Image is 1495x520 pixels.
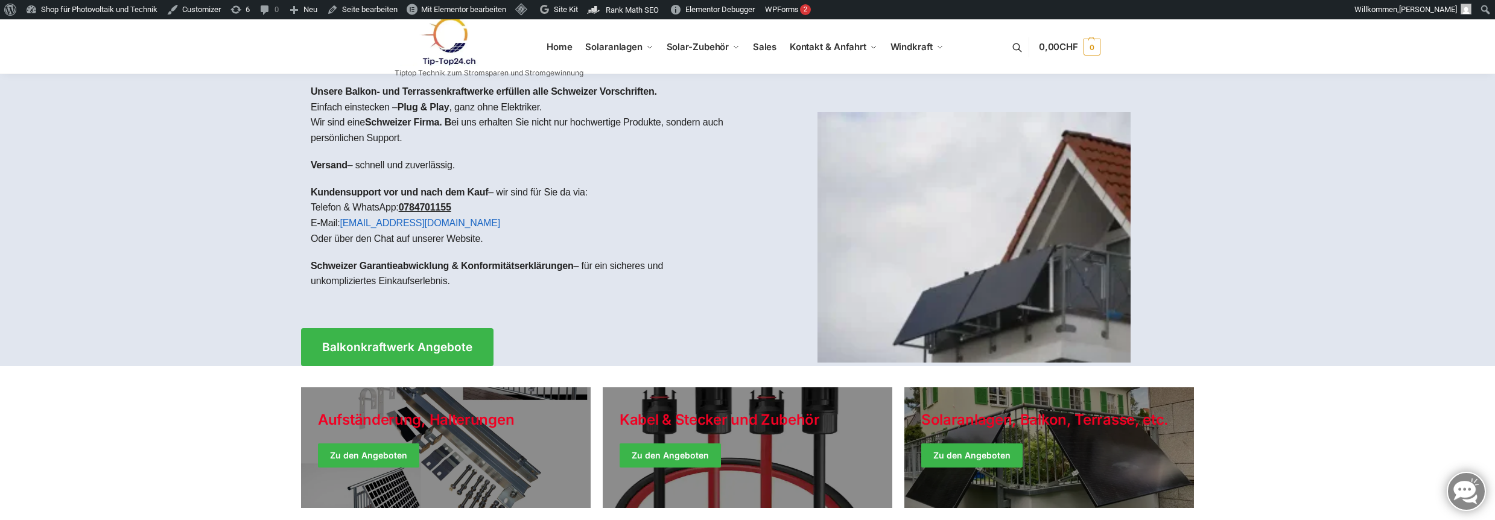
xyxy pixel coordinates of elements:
a: Winter Jackets [904,387,1194,508]
p: Wir sind eine ei uns erhalten Sie nicht nur hochwertige Produkte, sondern auch persönlichen Support. [311,115,738,145]
span: Site Kit [554,5,578,14]
span: Solar-Zubehör [667,41,729,52]
strong: Plug & Play [398,102,449,112]
span: [PERSON_NAME] [1399,5,1457,14]
img: Solaranlagen, Speicheranlagen und Energiesparprodukte [395,17,500,66]
a: Holiday Style [301,387,591,508]
p: – für ein sicheres und unkompliziertes Einkaufserlebnis. [311,258,738,289]
strong: Versand [311,160,348,170]
img: Home 1 [817,112,1131,363]
strong: Schweizer Garantieabwicklung & Konformitätserklärungen [311,261,574,271]
a: Solaranlagen [580,20,658,74]
a: Balkonkraftwerk Angebote [301,328,494,366]
nav: Cart contents [1039,19,1100,75]
tcxspan: Call 0784701155 via 3CX [399,202,451,212]
img: Benutzerbild von Rupert Spoddig [1461,4,1471,14]
div: Einfach einstecken – , ganz ohne Elektriker. [301,74,747,310]
strong: Unsere Balkon- und Terrassenkraftwerke erfüllen alle Schweizer Vorschriften. [311,86,657,97]
span: Solaranlagen [585,41,643,52]
p: – wir sind für Sie da via: Telefon & WhatsApp: E-Mail: Oder über den Chat auf unserer Website. [311,185,738,246]
a: Sales [747,20,781,74]
a: Holiday Style [603,387,892,508]
a: Kontakt & Anfahrt [784,20,882,74]
span: Kontakt & Anfahrt [790,41,866,52]
p: – schnell und zuverlässig. [311,157,738,173]
strong: Kundensupport vor und nach dem Kauf [311,187,488,197]
span: Rank Math SEO [606,5,659,14]
span: CHF [1059,41,1078,52]
span: Mit Elementor bearbeiten [421,5,506,14]
a: 0,00CHF 0 [1039,29,1100,65]
a: [EMAIL_ADDRESS][DOMAIN_NAME] [340,218,500,228]
span: Sales [753,41,777,52]
strong: Schweizer Firma. B [365,117,451,127]
a: Windkraft [885,20,948,74]
div: 2 [800,4,811,15]
span: 0,00 [1039,41,1078,52]
p: Tiptop Technik zum Stromsparen und Stromgewinnung [395,69,583,77]
a: Solar-Zubehör [661,20,744,74]
span: Windkraft [890,41,933,52]
span: 0 [1084,39,1100,55]
span: Balkonkraftwerk Angebote [322,341,472,353]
